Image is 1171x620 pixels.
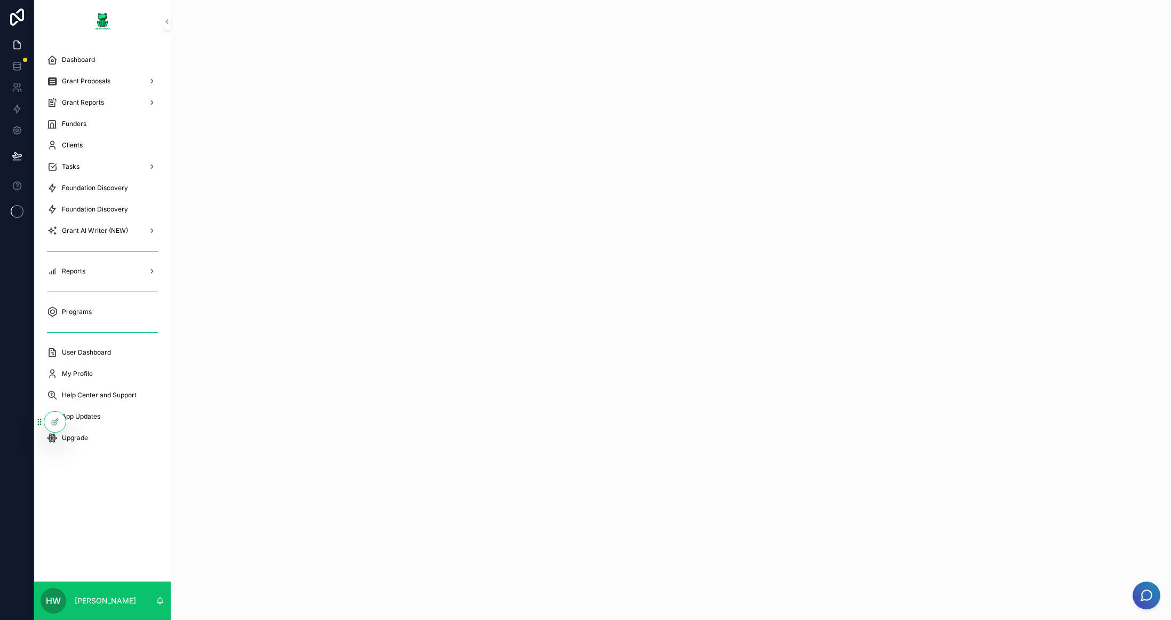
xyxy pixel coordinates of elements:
a: Grant Reports [41,93,164,112]
a: My Profile [41,364,164,383]
span: Clients [62,141,83,150]
a: Tasks [41,157,164,176]
a: App Updates [41,407,164,426]
img: App logo [94,13,111,30]
a: Help Center and Support [41,386,164,405]
a: Dashboard [41,50,164,69]
a: Grant Proposals [41,72,164,91]
span: Grant Reports [62,98,104,107]
p: [PERSON_NAME] [75,595,136,606]
a: Grant AI Writer (NEW) [41,221,164,240]
a: Clients [41,136,164,155]
span: Upgrade [62,434,88,442]
span: Grant AI Writer (NEW) [62,226,128,235]
span: Dashboard [62,56,95,64]
span: My Profile [62,370,93,378]
span: App Updates [62,412,100,421]
span: HW [46,594,61,607]
span: Programs [62,308,92,316]
span: Foundation Discovery [62,205,128,214]
a: Foundation Discovery [41,178,164,198]
span: User Dashboard [62,348,111,357]
span: Funders [62,120,86,128]
span: Reports [62,267,85,276]
a: Foundation Discovery [41,200,164,219]
span: Grant Proposals [62,77,110,85]
span: Help Center and Support [62,391,137,399]
span: Tasks [62,162,79,171]
a: Funders [41,114,164,134]
a: Reports [41,262,164,281]
span: Foundation Discovery [62,184,128,192]
a: User Dashboard [41,343,164,362]
div: scrollable content [34,43,171,461]
a: Programs [41,302,164,321]
a: Upgrade [41,428,164,448]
